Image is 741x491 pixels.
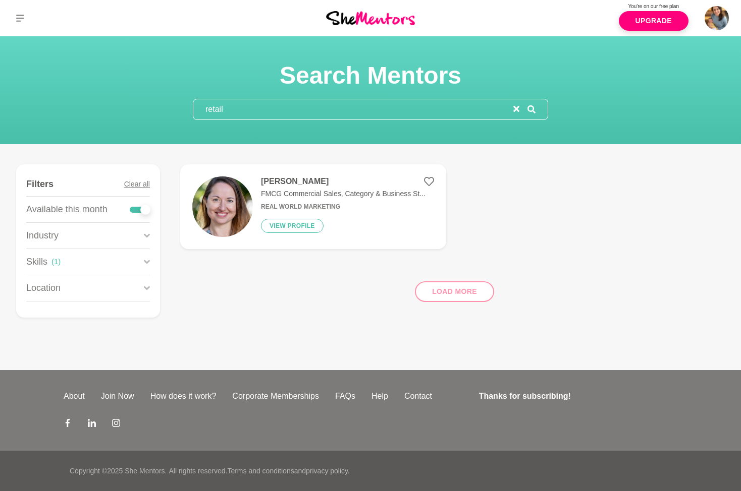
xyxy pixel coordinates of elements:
p: FMCG Commercial Sales, Category & Business St... [261,189,426,199]
p: Copyright © 2025 She Mentors . [70,466,167,476]
a: Instagram [112,418,120,431]
button: View profile [261,219,324,233]
a: Help [363,390,396,402]
a: Contact [396,390,440,402]
h4: [PERSON_NAME] [261,176,426,187]
div: ( 1 ) [51,256,61,268]
a: Corporate Memberships [224,390,327,402]
a: privacy policy [306,467,348,475]
a: Join Now [93,390,142,402]
a: About [56,390,93,402]
p: Location [26,281,61,295]
p: Skills [26,255,47,269]
a: Terms and conditions [227,467,294,475]
a: How does it work? [142,390,225,402]
h6: Real World Marketing [261,203,426,211]
input: Search mentors [193,99,513,119]
p: Available this month [26,203,108,216]
h4: Filters [26,178,54,190]
a: [PERSON_NAME]FMCG Commercial Sales, Category & Business St...Real World MarketingView profile [180,164,447,249]
a: Facebook [64,418,72,431]
h4: Thanks for subscribing! [479,390,671,402]
p: You're on our free plan [619,3,689,10]
a: LinkedIn [88,418,96,431]
p: Industry [26,229,59,242]
img: She Mentors Logo [326,11,415,25]
p: All rights reserved. and . [169,466,349,476]
a: Upgrade [619,11,689,31]
a: FAQs [327,390,363,402]
h1: Search Mentors [193,60,548,91]
button: Clear all [124,172,150,196]
img: Ali Career [705,6,729,30]
img: 5e63df01a25317d2dcb4aadb0cf13309c1b366df-2661x2994.jpg [192,176,253,237]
